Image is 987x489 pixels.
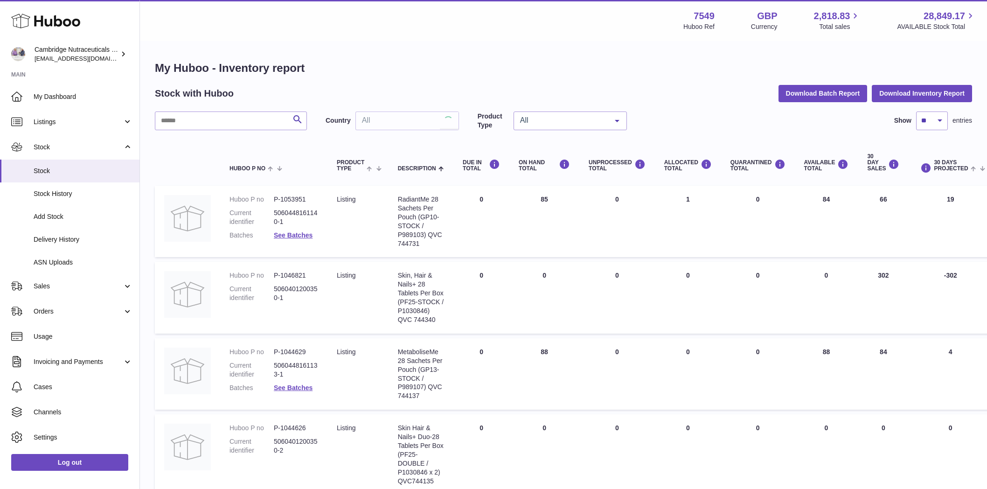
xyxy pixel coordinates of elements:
[858,338,909,410] td: 84
[274,437,318,455] dd: 5060401200350-2
[757,10,777,22] strong: GBP
[274,361,318,379] dd: 5060448161133-1
[164,348,211,394] img: product image
[894,116,911,125] label: Show
[398,348,444,400] div: MetaboliseMe 28 Sachets Per Pouch (GP13-STOCK / P989107) QVC 744137
[756,424,760,432] span: 0
[34,143,123,152] span: Stock
[655,338,721,410] td: 0
[579,262,655,333] td: 0
[229,348,274,356] dt: Huboo P no
[756,196,760,203] span: 0
[337,196,355,203] span: listing
[34,282,123,291] span: Sales
[579,338,655,410] td: 0
[229,271,274,280] dt: Huboo P no
[229,361,274,379] dt: Current identifier
[274,384,313,391] a: See Batches
[897,22,976,31] span: AVAILABLE Stock Total
[795,186,858,257] td: 84
[858,262,909,333] td: 302
[34,408,132,417] span: Channels
[509,338,579,410] td: 88
[934,160,968,172] span: 30 DAYS PROJECTED
[164,195,211,242] img: product image
[229,209,274,226] dt: Current identifier
[519,159,570,172] div: ON HAND Total
[819,22,861,31] span: Total sales
[814,10,861,31] a: 2,818.83 Total sales
[694,10,715,22] strong: 7549
[274,195,318,204] dd: P-1053951
[34,383,132,391] span: Cases
[952,116,972,125] span: entries
[683,22,715,31] div: Huboo Ref
[751,22,778,31] div: Currency
[509,262,579,333] td: 0
[730,159,785,172] div: QUARANTINED Total
[34,189,132,198] span: Stock History
[34,167,132,175] span: Stock
[34,332,132,341] span: Usage
[463,159,500,172] div: DUE IN TOTAL
[326,116,351,125] label: Country
[164,271,211,318] img: product image
[655,262,721,333] td: 0
[229,437,274,455] dt: Current identifier
[872,85,972,102] button: Download Inventory Report
[867,154,899,172] div: 30 DAY SALES
[589,159,646,172] div: UNPROCESSED Total
[804,159,849,172] div: AVAILABLE Total
[155,87,234,100] h2: Stock with Huboo
[229,384,274,392] dt: Batches
[274,424,318,433] dd: P-1044626
[858,186,909,257] td: 66
[34,92,132,101] span: My Dashboard
[814,10,850,22] span: 2,818.83
[274,209,318,226] dd: 5060448161140-1
[478,112,509,130] label: Product Type
[229,231,274,240] dt: Batches
[756,348,760,356] span: 0
[34,357,123,366] span: Invoicing and Payments
[924,10,965,22] span: 28,849.17
[453,262,509,333] td: 0
[398,195,444,248] div: RadiantMe 28 Sachets Per Pouch (GP10-STOCK / P989103) QVC 744731
[34,433,132,442] span: Settings
[35,45,118,63] div: Cambridge Nutraceuticals Ltd
[778,85,868,102] button: Download Batch Report
[274,348,318,356] dd: P-1044629
[795,262,858,333] td: 0
[34,212,132,221] span: Add Stock
[453,338,509,410] td: 0
[34,235,132,244] span: Delivery History
[453,186,509,257] td: 0
[274,285,318,302] dd: 5060401200350-1
[655,186,721,257] td: 1
[337,272,355,279] span: listing
[155,61,972,76] h1: My Huboo - Inventory report
[11,47,25,61] img: qvc@camnutra.com
[34,118,123,126] span: Listings
[337,424,355,432] span: listing
[795,338,858,410] td: 88
[579,186,655,257] td: 0
[34,258,132,267] span: ASN Uploads
[337,348,355,356] span: listing
[897,10,976,31] a: 28,849.17 AVAILABLE Stock Total
[229,166,265,172] span: Huboo P no
[398,424,444,485] div: Skin Hair & Nails+ Duo-28 Tablets Per Box (PF25-DOUBLE / P1030846 x 2) QVC744135
[398,271,444,324] div: Skin, Hair & Nails+ 28 Tablets Per Box (PF25-STOCK / P1030846) QVC 744340
[274,231,313,239] a: See Batches
[164,424,211,470] img: product image
[34,307,123,316] span: Orders
[398,166,436,172] span: Description
[11,454,128,471] a: Log out
[35,55,137,62] span: [EMAIL_ADDRESS][DOMAIN_NAME]
[337,160,364,172] span: Product Type
[229,424,274,433] dt: Huboo P no
[229,285,274,302] dt: Current identifier
[274,271,318,280] dd: P-1046821
[229,195,274,204] dt: Huboo P no
[509,186,579,257] td: 85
